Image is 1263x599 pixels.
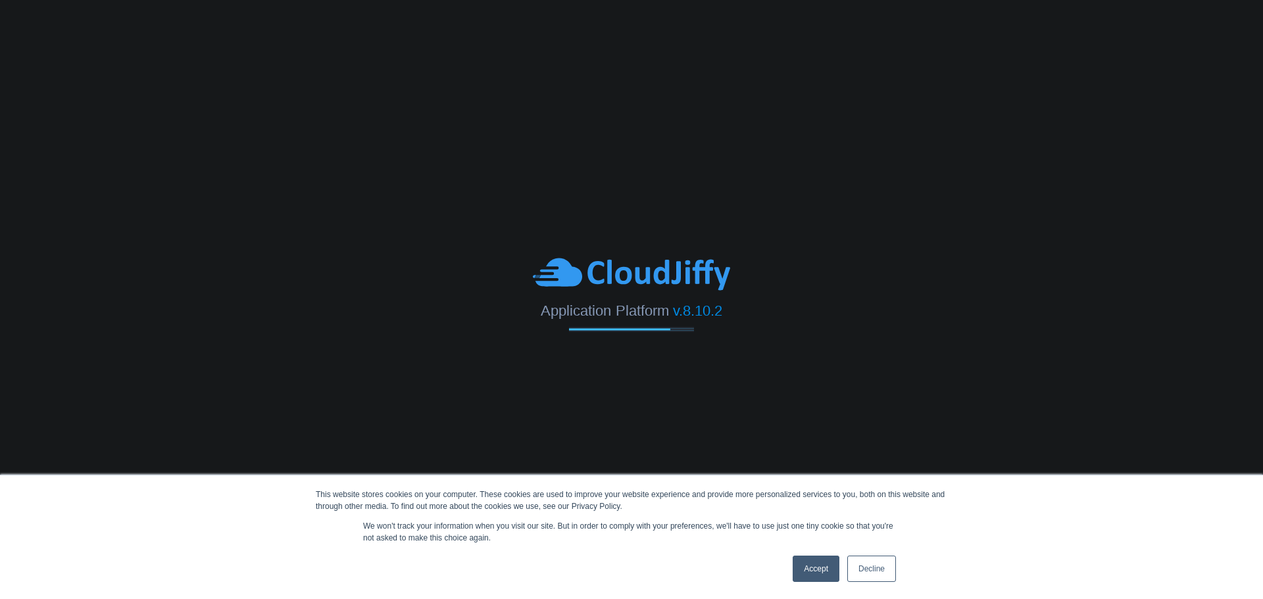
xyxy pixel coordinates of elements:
[793,556,839,582] a: Accept
[847,556,896,582] a: Decline
[363,520,900,544] p: We won't track your information when you visit our site. But in order to comply with your prefere...
[673,302,722,318] span: v.8.10.2
[533,256,730,292] img: CloudJiffy-Blue.svg
[316,489,947,512] div: This website stores cookies on your computer. These cookies are used to improve your website expe...
[541,302,668,318] span: Application Platform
